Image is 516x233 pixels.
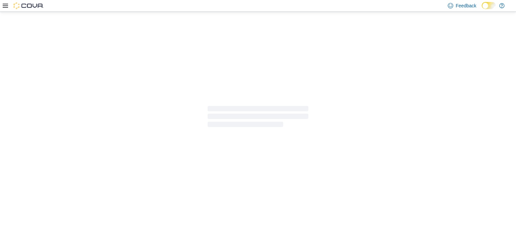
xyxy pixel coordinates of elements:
span: Feedback [456,2,476,9]
span: Loading [208,107,308,129]
img: Cova [13,2,44,9]
input: Dark Mode [482,2,496,9]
